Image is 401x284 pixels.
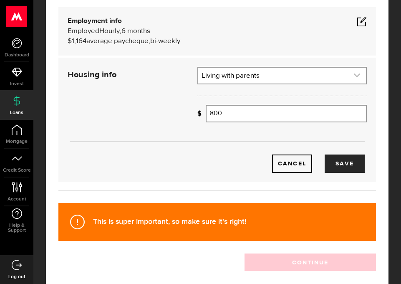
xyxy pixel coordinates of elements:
[272,155,312,173] a: Cancel
[93,217,246,226] strong: This is super important, so make sure it's right!
[99,28,120,35] span: Hourly
[68,38,86,45] span: $1,164
[7,3,32,28] button: Open LiveChat chat widget
[325,155,365,173] button: Save
[120,28,121,35] span: ,
[68,18,122,25] b: Employment info
[68,28,99,35] span: Employed
[150,38,180,45] span: bi-weekly
[245,254,376,271] button: Continue
[121,28,150,35] span: 6 months
[86,38,150,45] span: average paycheque,
[198,68,366,84] a: expand select
[68,71,116,79] strong: Housing info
